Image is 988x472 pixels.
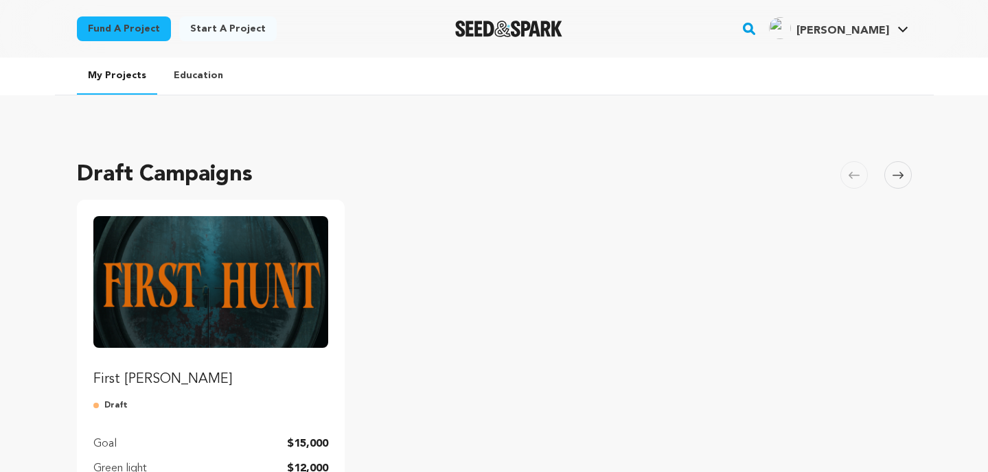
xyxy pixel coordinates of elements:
img: Seed&Spark Logo Dark Mode [455,21,563,37]
a: Freeman M.'s Profile [766,14,911,39]
span: [PERSON_NAME] [796,25,889,36]
p: $15,000 [287,436,328,452]
p: First [PERSON_NAME] [93,370,329,389]
a: My Projects [77,58,157,95]
a: Education [163,58,234,93]
a: Fund a project [77,16,171,41]
div: Freeman M.'s Profile [769,17,889,39]
p: Draft [93,400,329,411]
img: ACg8ocJ-YPsOSU2yKW9ccm753rsSkxf7F4Y4DBT9zq1fEyMORMPeQw=s96-c [769,17,791,39]
a: Seed&Spark Homepage [455,21,563,37]
h2: Draft Campaigns [77,158,253,191]
a: Start a project [179,16,277,41]
span: Freeman M.'s Profile [766,14,911,43]
img: submitted-for-review.svg [93,400,104,411]
a: Fund First Hunt [93,216,329,389]
p: Goal [93,436,117,452]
